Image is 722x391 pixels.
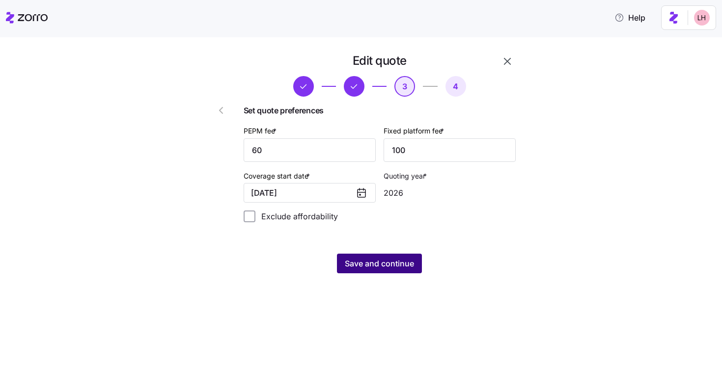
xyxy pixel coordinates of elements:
span: Help [614,12,645,24]
button: 3 [394,76,415,97]
label: Quoting year [384,171,429,182]
label: PEPM fee [244,126,278,136]
img: 8ac9784bd0c5ae1e7e1202a2aac67deb [694,10,710,26]
h1: Edit quote [353,53,407,68]
span: Save and continue [345,258,414,269]
button: Save and continue [337,254,422,273]
input: Fixed platform fee $ [384,138,516,162]
label: Coverage start date [244,171,312,182]
button: 4 [445,76,466,97]
label: Fixed platform fee [384,126,446,136]
button: Help [607,8,653,27]
span: Set quote preferences [244,104,516,117]
input: PEPM $ [244,138,376,162]
label: Exclude affordability [255,210,338,222]
button: [DATE] [244,183,376,203]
